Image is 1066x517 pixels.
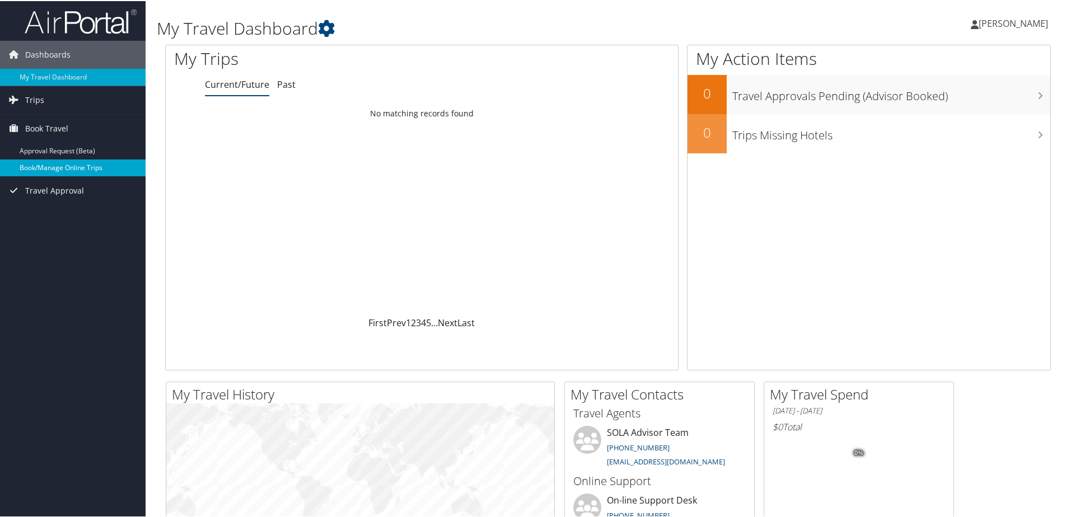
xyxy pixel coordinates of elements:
[166,102,678,123] td: No matching records found
[607,441,670,452] a: [PHONE_NUMBER]
[971,6,1059,39] a: [PERSON_NAME]
[573,472,746,488] h3: Online Support
[854,449,863,455] tspan: 0%
[688,122,727,141] h2: 0
[688,74,1050,113] a: 0Travel Approvals Pending (Advisor Booked)
[438,316,457,328] a: Next
[568,425,751,471] li: SOLA Advisor Team
[421,316,426,328] a: 4
[688,83,727,102] h2: 0
[770,384,953,403] h2: My Travel Spend
[406,316,411,328] a: 1
[25,114,68,142] span: Book Travel
[387,316,406,328] a: Prev
[426,316,431,328] a: 5
[573,405,746,420] h3: Travel Agents
[205,77,269,90] a: Current/Future
[277,77,296,90] a: Past
[25,40,71,68] span: Dashboards
[607,455,725,466] a: [EMAIL_ADDRESS][DOMAIN_NAME]
[172,384,554,403] h2: My Travel History
[411,316,416,328] a: 2
[25,7,137,34] img: airportal-logo.png
[732,121,1050,142] h3: Trips Missing Hotels
[688,46,1050,69] h1: My Action Items
[174,46,456,69] h1: My Trips
[25,176,84,204] span: Travel Approval
[571,384,754,403] h2: My Travel Contacts
[416,316,421,328] a: 3
[431,316,438,328] span: …
[368,316,387,328] a: First
[773,420,783,432] span: $0
[157,16,759,39] h1: My Travel Dashboard
[773,405,945,415] h6: [DATE] - [DATE]
[25,85,44,113] span: Trips
[979,16,1048,29] span: [PERSON_NAME]
[457,316,475,328] a: Last
[773,420,945,432] h6: Total
[688,113,1050,152] a: 0Trips Missing Hotels
[732,82,1050,103] h3: Travel Approvals Pending (Advisor Booked)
